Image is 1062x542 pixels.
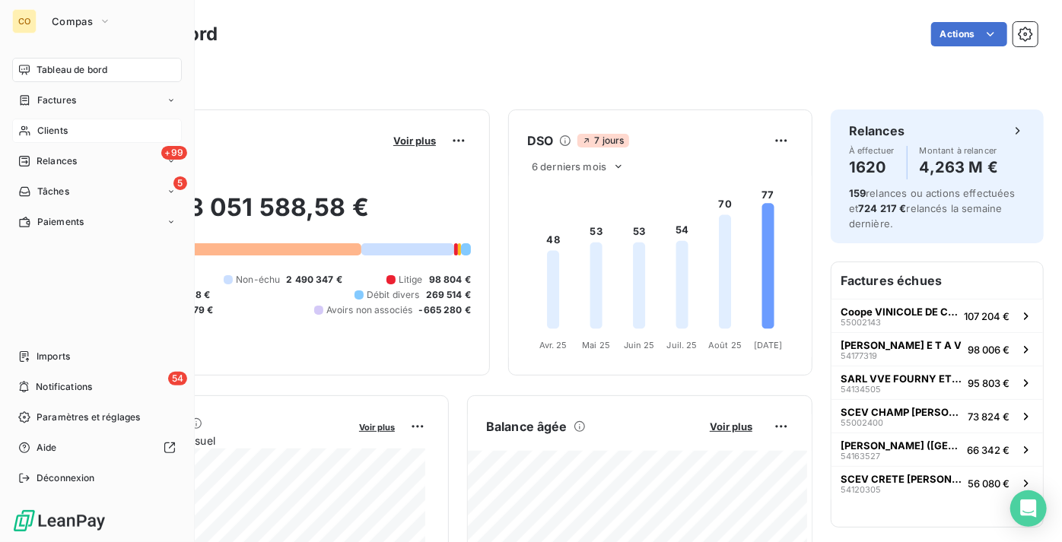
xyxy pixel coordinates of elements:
span: Relances [37,154,77,168]
span: SARL VVE FOURNY ET FILS [841,372,962,385]
button: Coope VINICOLE DE CRAMANT55002143107 204 € [831,299,1043,332]
button: SARL VVE FOURNY ET FILS5413450595 803 € [831,366,1043,399]
span: Imports [37,350,70,363]
span: 66 342 € [967,444,1010,456]
span: 95 803 € [968,377,1010,389]
tspan: Avr. 25 [539,340,568,350]
h4: 1620 [849,155,895,179]
span: Voir plus [359,422,395,433]
span: Clients [37,124,68,138]
button: Voir plus [355,420,399,433]
button: [PERSON_NAME] ([GEOGRAPHIC_DATA])5416352766 342 € [831,433,1043,466]
span: Paiements [37,215,84,229]
button: Actions [931,22,1007,46]
span: 54120305 [841,485,881,494]
span: SCEV CRETE [PERSON_NAME] ET FILS [841,473,962,485]
span: Litige [399,273,423,287]
h6: Balance âgée [486,417,568,436]
span: relances ou actions effectuées et relancés la semaine dernière. [849,187,1016,230]
h2: 8 051 588,58 € [86,192,471,238]
span: Non-échu [236,273,280,287]
span: Notifications [36,380,92,394]
button: Voir plus [705,420,757,433]
span: 98 804 € [429,273,471,287]
span: Aide [37,441,57,455]
span: Chiffre d'affaires mensuel [86,433,348,448]
h6: Factures échues [831,262,1043,299]
span: Voir plus [393,135,436,147]
span: +99 [161,146,187,160]
span: [PERSON_NAME] ([GEOGRAPHIC_DATA]) [841,439,961,452]
span: 98 006 € [968,344,1010,356]
span: [PERSON_NAME] E T A V [841,339,962,351]
span: 55002143 [841,318,881,327]
tspan: Août 25 [708,340,742,350]
span: 724 217 € [858,202,906,214]
span: Coope VINICOLE DE CRAMANT [841,306,958,318]
span: À effectuer [849,146,895,155]
a: Aide [12,436,182,460]
span: Déconnexion [37,471,95,485]
h6: Relances [849,122,905,140]
span: 55002400 [841,418,883,427]
span: 56 080 € [968,477,1010,490]
div: Open Intercom Messenger [1010,490,1047,527]
span: Tâches [37,185,69,198]
span: -665 280 € [419,303,472,317]
tspan: [DATE] [754,340,783,350]
tspan: Juil. 25 [667,340,698,350]
span: 159 [849,187,866,199]
button: Voir plus [389,134,440,147]
span: 269 514 € [426,288,471,302]
h4: 4,263 M € [920,155,998,179]
span: 54163527 [841,452,880,461]
span: Compas [52,15,93,27]
span: Montant à relancer [920,146,998,155]
span: SCEV CHAMP [PERSON_NAME] [841,406,962,418]
span: 54134505 [841,385,881,394]
div: CO [12,9,37,33]
span: 73 824 € [968,410,1010,423]
span: 6 derniers mois [532,160,606,173]
button: SCEV CHAMP [PERSON_NAME]5500240073 824 € [831,399,1043,433]
span: 7 jours [577,134,628,147]
span: 2 490 347 € [286,273,342,287]
span: Voir plus [710,420,752,433]
span: 54 [168,372,187,385]
tspan: Juin 25 [624,340,655,350]
span: Débit divers [367,288,420,302]
img: Logo LeanPay [12,509,107,533]
button: [PERSON_NAME] E T A V5417731998 006 € [831,332,1043,366]
span: 5 [173,176,187,190]
h6: DSO [527,132,553,150]
span: Paramètres et réglages [37,410,140,424]
span: Avoirs non associés [326,303,413,317]
span: 107 204 € [964,310,1010,322]
span: Factures [37,94,76,107]
tspan: Mai 25 [582,340,610,350]
button: SCEV CRETE [PERSON_NAME] ET FILS5412030556 080 € [831,466,1043,499]
span: 54177319 [841,351,877,360]
span: Tableau de bord [37,63,107,77]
